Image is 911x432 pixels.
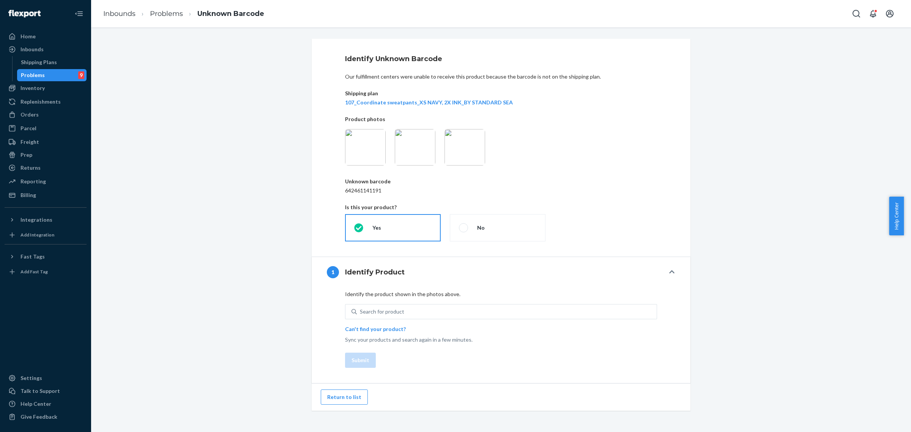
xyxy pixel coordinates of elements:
[97,3,270,25] ol: breadcrumbs
[345,353,376,368] button: Submit
[20,164,41,172] div: Returns
[345,115,657,123] p: Product photos
[345,73,657,80] p: Our fulfillment centers were unable to receive this product because the barcode is not on the shi...
[20,253,45,260] div: Fast Tags
[5,149,87,161] a: Prep
[103,9,136,18] a: Inbounds
[20,151,32,159] div: Prep
[78,71,84,79] div: 9
[395,129,435,166] img: d915cd33-0773-474c-a4ff-6c46fcccf70e.jpg
[345,336,657,344] p: Sync your products and search again in a few minutes.
[5,43,87,55] a: Inbounds
[5,214,87,226] button: Integrations
[5,372,87,384] a: Settings
[5,82,87,94] a: Inventory
[327,266,339,278] div: 1
[345,129,386,166] img: 6f346921-fbe3-4604-aeae-275bf9c4d95f.jpg
[5,136,87,148] a: Freight
[5,251,87,263] button: Fast Tags
[8,10,41,17] img: Flexport logo
[20,191,36,199] div: Billing
[444,129,485,166] img: 5e75672c-b189-4ff3-9cb8-4ff82ae826a4.jpg
[360,308,404,315] div: Search for product
[17,56,87,68] a: Shipping Plans
[882,6,897,21] button: Open account menu
[20,111,39,118] div: Orders
[849,6,864,21] button: Open Search Box
[345,203,657,211] p: Is this your product?
[20,413,57,421] div: Give Feedback
[20,98,61,106] div: Replenishments
[5,385,87,397] button: Talk to Support
[20,374,42,382] div: Settings
[20,33,36,40] div: Home
[20,84,45,92] div: Inventory
[5,398,87,410] a: Help Center
[863,409,903,428] iframe: Opens a widget where you can chat to one of our agents
[5,122,87,134] a: Parcel
[17,69,87,81] a: Problems9
[5,229,87,241] a: Add Integration
[345,99,657,106] a: 107_Coordinate sweatpants_XS NAVY, 2X INK_BY STANDARD SEA
[5,175,87,188] a: Reporting
[20,400,51,408] div: Help Center
[345,290,657,298] p: Identify the product shown in the photos above.
[20,232,54,238] div: Add Integration
[20,387,60,395] div: Talk to Support
[21,71,45,79] div: Problems
[5,30,87,43] a: Home
[20,178,46,185] div: Reporting
[321,389,368,405] button: Return to list
[71,6,87,21] button: Close Navigation
[5,109,87,121] a: Orders
[20,46,44,53] div: Inbounds
[345,187,657,194] p: 642461141191
[150,9,183,18] a: Problems
[20,268,48,275] div: Add Fast Tag
[5,189,87,201] a: Billing
[20,125,36,132] div: Parcel
[865,6,881,21] button: Open notifications
[477,224,485,232] div: No
[20,216,52,224] div: Integrations
[5,162,87,174] a: Returns
[372,224,381,232] div: Yes
[345,178,657,185] p: Unknown barcode
[889,197,904,235] button: Help Center
[21,58,57,66] div: Shipping Plans
[197,9,264,18] a: Unknown Barcode
[345,54,657,64] h1: Identify Unknown Barcode
[345,90,657,97] p: Shipping plan
[312,257,690,287] button: 1Identify Product
[5,411,87,423] button: Give Feedback
[345,267,405,277] h4: Identify Product
[5,96,87,108] a: Replenishments
[5,266,87,278] a: Add Fast Tag
[20,138,39,146] div: Freight
[345,325,406,333] button: Can't find your product?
